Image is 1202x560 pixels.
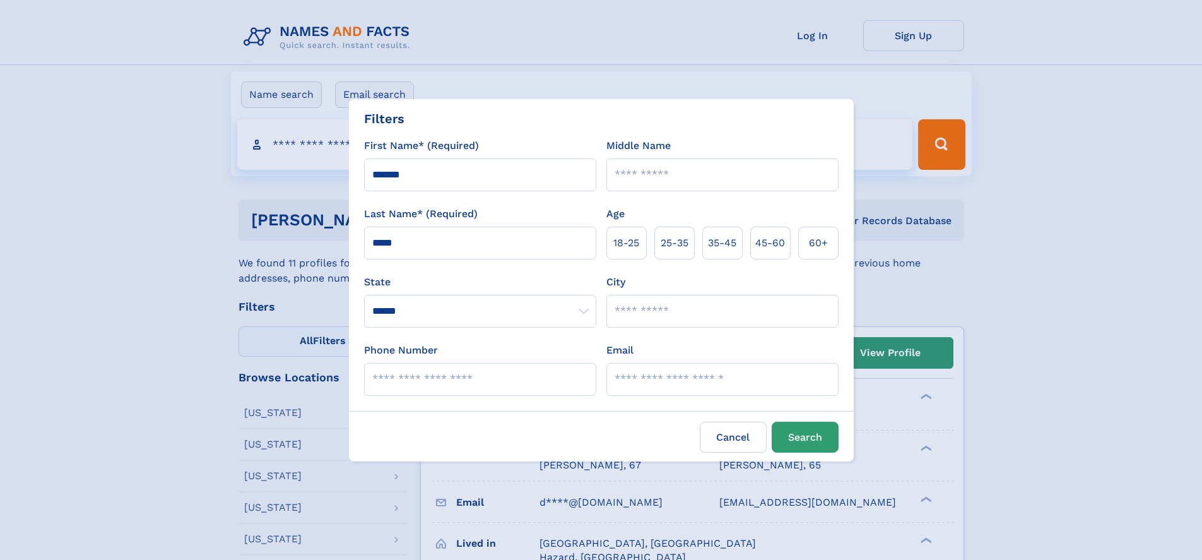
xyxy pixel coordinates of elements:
[661,235,688,251] span: 25‑35
[606,138,671,153] label: Middle Name
[700,422,767,453] label: Cancel
[364,275,596,290] label: State
[606,275,625,290] label: City
[364,138,479,153] label: First Name* (Required)
[364,206,478,222] label: Last Name* (Required)
[606,343,633,358] label: Email
[613,235,639,251] span: 18‑25
[809,235,828,251] span: 60+
[606,206,625,222] label: Age
[772,422,839,453] button: Search
[755,235,785,251] span: 45‑60
[708,235,736,251] span: 35‑45
[364,109,404,128] div: Filters
[364,343,438,358] label: Phone Number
